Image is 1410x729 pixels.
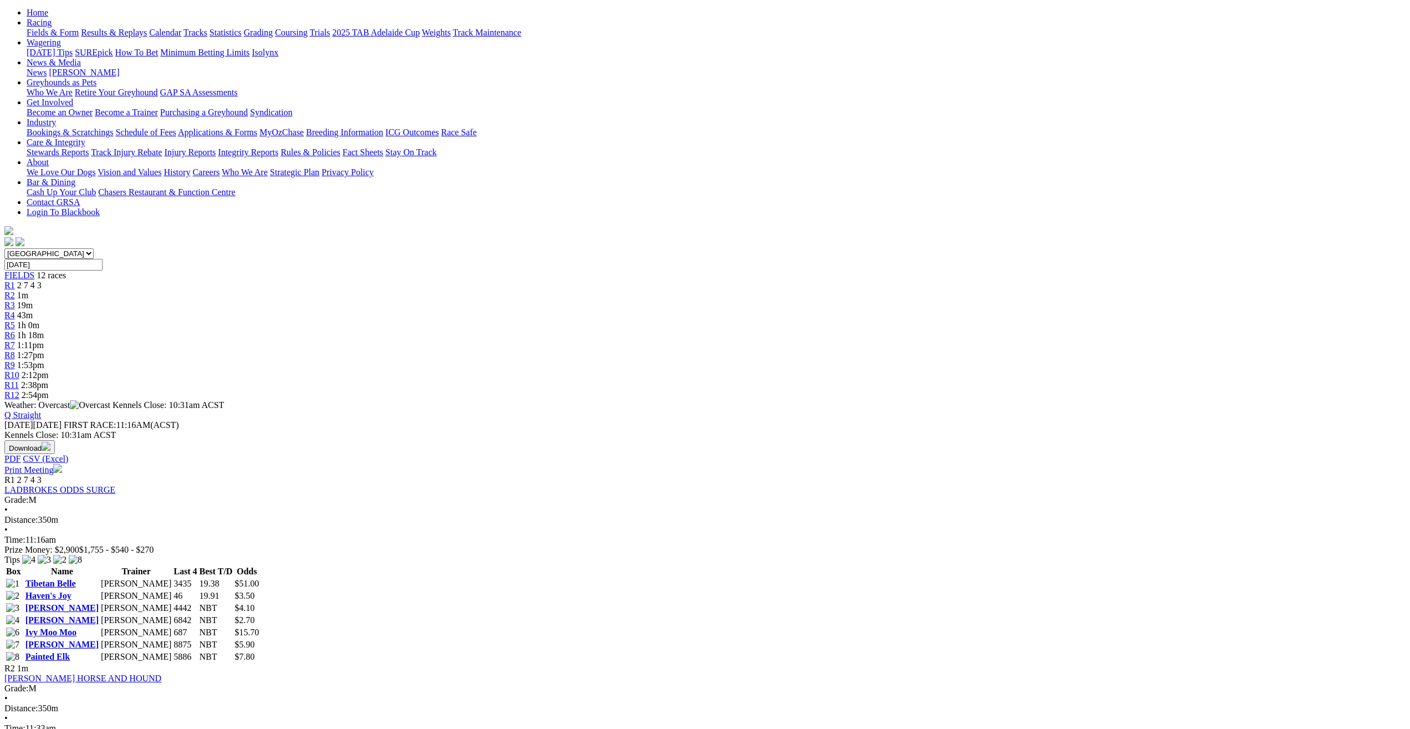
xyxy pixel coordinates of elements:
[4,515,1406,525] div: 350m
[27,88,1406,98] div: Greyhounds as Pets
[6,615,19,625] img: 4
[4,300,15,310] a: R3
[27,207,100,217] a: Login To Blackbook
[149,28,181,37] a: Calendar
[95,108,158,117] a: Become a Trainer
[4,390,19,400] span: R12
[275,28,308,37] a: Coursing
[27,147,1406,157] div: Care & Integrity
[115,48,159,57] a: How To Bet
[27,177,75,187] a: Bar & Dining
[4,310,15,320] a: R4
[4,380,19,390] a: R11
[25,566,99,577] th: Name
[64,420,179,430] span: 11:16AM(ACST)
[27,197,80,207] a: Contact GRSA
[4,350,15,360] span: R8
[4,320,15,330] a: R5
[100,566,172,577] th: Trainer
[4,713,8,723] span: •
[198,566,233,577] th: Best T/D
[250,108,292,117] a: Syndication
[37,271,66,280] span: 12 races
[4,525,8,534] span: •
[259,128,304,137] a: MyOzChase
[4,330,15,340] span: R6
[98,167,161,177] a: Vision and Values
[4,370,19,380] a: R10
[332,28,420,37] a: 2025 TAB Adelaide Cup
[160,108,248,117] a: Purchasing a Greyhound
[53,464,62,473] img: printer.svg
[100,639,172,650] td: [PERSON_NAME]
[385,147,436,157] a: Stay On Track
[192,167,220,177] a: Careers
[4,475,15,485] span: R1
[115,128,176,137] a: Schedule of Fees
[173,590,197,601] td: 46
[27,108,93,117] a: Become an Owner
[198,578,233,589] td: 19.38
[235,603,254,613] span: $4.10
[244,28,273,37] a: Grading
[17,350,44,360] span: 1:27pm
[38,555,51,565] img: 3
[22,555,35,565] img: 4
[198,590,233,601] td: 19.91
[441,128,476,137] a: Race Safe
[27,88,73,97] a: Who We Are
[27,28,1406,38] div: Racing
[26,615,99,625] a: [PERSON_NAME]
[6,652,19,662] img: 8
[27,128,1406,137] div: Industry
[4,674,161,683] a: [PERSON_NAME] HORSE AND HOUND
[4,237,13,246] img: facebook.svg
[4,495,1406,505] div: M
[27,58,81,67] a: News & Media
[27,157,49,167] a: About
[343,147,383,157] a: Fact Sheets
[4,340,15,350] a: R7
[17,281,42,290] span: 2 7 4 3
[4,495,29,504] span: Grade:
[100,603,172,614] td: [PERSON_NAME]
[53,555,67,565] img: 2
[26,603,99,613] a: [PERSON_NAME]
[79,545,154,554] span: $1,755 - $540 - $270
[100,651,172,662] td: [PERSON_NAME]
[235,615,254,625] span: $2.70
[69,555,82,565] img: 8
[4,410,41,420] a: Q Straight
[4,271,34,280] a: FIELDS
[42,442,50,451] img: download.svg
[75,48,113,57] a: SUREpick
[309,28,330,37] a: Trials
[81,28,147,37] a: Results & Replays
[17,300,33,310] span: 19m
[26,628,77,637] a: Ivy Moo Moo
[4,465,62,475] a: Print Meeting
[4,684,29,693] span: Grade:
[100,590,172,601] td: [PERSON_NAME]
[164,167,190,177] a: History
[4,400,113,410] span: Weather: Overcast
[4,515,38,524] span: Distance:
[70,400,110,410] img: Overcast
[91,147,162,157] a: Track Injury Rebate
[235,652,254,661] span: $7.80
[4,555,20,564] span: Tips
[17,330,44,340] span: 1h 18m
[22,370,49,380] span: 2:12pm
[306,128,383,137] a: Breeding Information
[198,627,233,638] td: NBT
[4,360,15,370] a: R9
[17,340,44,350] span: 1:11pm
[4,703,1406,713] div: 350m
[4,664,15,673] span: R2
